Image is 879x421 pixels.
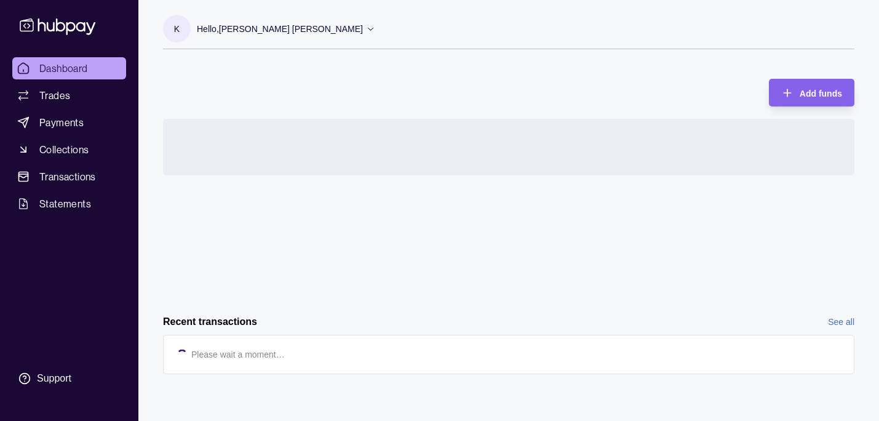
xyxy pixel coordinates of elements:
[12,138,126,161] a: Collections
[163,315,257,329] h2: Recent transactions
[197,22,363,36] p: Hello, [PERSON_NAME] [PERSON_NAME]
[39,115,84,130] span: Payments
[39,169,96,184] span: Transactions
[39,142,89,157] span: Collections
[12,84,126,106] a: Trades
[12,366,126,391] a: Support
[12,57,126,79] a: Dashboard
[12,166,126,188] a: Transactions
[39,196,91,211] span: Statements
[769,79,854,106] button: Add funds
[12,111,126,134] a: Payments
[37,372,71,385] div: Support
[174,22,180,36] p: K
[828,315,854,329] a: See all
[191,348,285,361] p: Please wait a moment…
[39,61,88,76] span: Dashboard
[12,193,126,215] a: Statements
[39,88,70,103] span: Trades
[800,89,842,98] span: Add funds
